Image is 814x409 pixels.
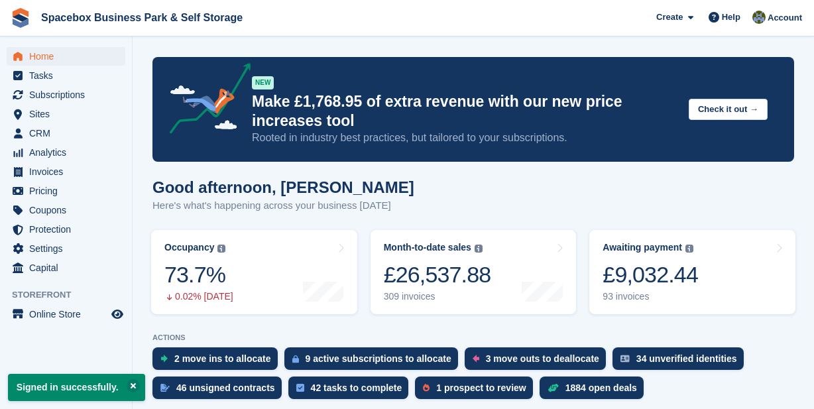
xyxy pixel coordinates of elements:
[152,333,794,342] p: ACTIONS
[109,306,125,322] a: Preview store
[465,347,612,377] a: 3 move outs to deallocate
[164,242,214,253] div: Occupancy
[752,11,766,24] img: sahil
[29,201,109,219] span: Coupons
[589,230,795,314] a: Awaiting payment £9,032.44 93 invoices
[603,291,698,302] div: 93 invoices
[768,11,802,25] span: Account
[29,162,109,181] span: Invoices
[152,347,284,377] a: 2 move ins to allocate
[7,162,125,181] a: menu
[306,353,451,364] div: 9 active subscriptions to allocate
[548,383,559,392] img: deal-1b604bf984904fb50ccaf53a9ad4b4a5d6e5aea283cecdc64d6e3604feb123c2.svg
[371,230,577,314] a: Month-to-date sales £26,537.88 309 invoices
[284,347,465,377] a: 9 active subscriptions to allocate
[311,382,402,393] div: 42 tasks to complete
[288,377,416,406] a: 42 tasks to complete
[160,355,168,363] img: move_ins_to_allocate_icon-fdf77a2bb77ea45bf5b3d319d69a93e2d87916cf1d5bf7949dd705db3b84f3ca.svg
[685,245,693,253] img: icon-info-grey-7440780725fd019a000dd9b08b2336e03edf1995a4989e88bcd33f0948082b44.svg
[164,261,233,288] div: 73.7%
[29,47,109,66] span: Home
[158,63,251,139] img: price-adjustments-announcement-icon-8257ccfd72463d97f412b2fc003d46551f7dbcb40ab6d574587a9cd5c0d94...
[252,131,678,145] p: Rooted in industry best practices, but tailored to your subscriptions.
[152,198,414,213] p: Here's what's happening across your business [DATE]
[7,259,125,277] a: menu
[296,384,304,392] img: task-75834270c22a3079a89374b754ae025e5fb1db73e45f91037f5363f120a921f8.svg
[29,239,109,258] span: Settings
[475,245,483,253] img: icon-info-grey-7440780725fd019a000dd9b08b2336e03edf1995a4989e88bcd33f0948082b44.svg
[473,355,479,363] img: move_outs_to_deallocate_icon-f764333ba52eb49d3ac5e1228854f67142a1ed5810a6f6cc68b1a99e826820c5.svg
[7,305,125,323] a: menu
[29,124,109,143] span: CRM
[7,66,125,85] a: menu
[12,288,132,302] span: Storefront
[174,353,271,364] div: 2 move ins to allocate
[29,66,109,85] span: Tasks
[384,242,471,253] div: Month-to-date sales
[217,245,225,253] img: icon-info-grey-7440780725fd019a000dd9b08b2336e03edf1995a4989e88bcd33f0948082b44.svg
[29,86,109,104] span: Subscriptions
[7,201,125,219] a: menu
[7,239,125,258] a: menu
[565,382,637,393] div: 1884 open deals
[7,124,125,143] a: menu
[292,355,299,363] img: active_subscription_to_allocate_icon-d502201f5373d7db506a760aba3b589e785aa758c864c3986d89f69b8ff3...
[152,178,414,196] h1: Good afternoon, [PERSON_NAME]
[636,353,737,364] div: 34 unverified identities
[7,143,125,162] a: menu
[540,377,650,406] a: 1884 open deals
[29,143,109,162] span: Analytics
[160,384,170,392] img: contract_signature_icon-13c848040528278c33f63329250d36e43548de30e8caae1d1a13099fd9432cc5.svg
[252,76,274,89] div: NEW
[152,377,288,406] a: 46 unsigned contracts
[164,291,233,302] div: 0.02% [DATE]
[436,382,526,393] div: 1 prospect to review
[722,11,740,24] span: Help
[656,11,683,24] span: Create
[7,47,125,66] a: menu
[620,355,630,363] img: verify_identity-adf6edd0f0f0b5bbfe63781bf79b02c33cf7c696d77639b501bdc392416b5a36.svg
[29,259,109,277] span: Capital
[29,220,109,239] span: Protection
[415,377,539,406] a: 1 prospect to review
[8,374,145,401] p: Signed in successfully.
[176,382,275,393] div: 46 unsigned contracts
[384,261,491,288] div: £26,537.88
[36,7,248,29] a: Spacebox Business Park & Self Storage
[29,182,109,200] span: Pricing
[612,347,750,377] a: 34 unverified identities
[11,8,30,28] img: stora-icon-8386f47178a22dfd0bd8f6a31ec36ba5ce8667c1dd55bd0f319d3a0aa187defe.svg
[486,353,599,364] div: 3 move outs to deallocate
[151,230,357,314] a: Occupancy 73.7% 0.02% [DATE]
[423,384,430,392] img: prospect-51fa495bee0391a8d652442698ab0144808aea92771e9ea1ae160a38d050c398.svg
[384,291,491,302] div: 309 invoices
[7,182,125,200] a: menu
[603,242,682,253] div: Awaiting payment
[7,220,125,239] a: menu
[29,305,109,323] span: Online Store
[603,261,698,288] div: £9,032.44
[29,105,109,123] span: Sites
[252,92,678,131] p: Make £1,768.95 of extra revenue with our new price increases tool
[689,99,768,121] button: Check it out →
[7,86,125,104] a: menu
[7,105,125,123] a: menu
